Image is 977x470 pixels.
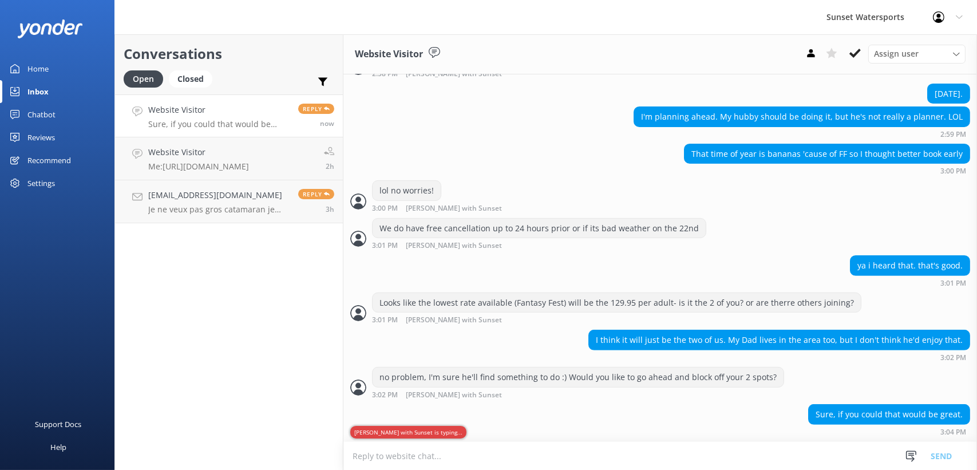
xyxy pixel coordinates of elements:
span: [PERSON_NAME] with Sunset [406,205,502,212]
div: Sep 02 2025 02:02pm (UTC -05:00) America/Cancun [372,390,784,399]
span: Sep 02 2025 10:23am (UTC -05:00) America/Cancun [326,204,334,214]
div: Recommend [27,149,71,172]
strong: 3:01 PM [940,280,966,287]
div: Sep 02 2025 02:04pm (UTC -05:00) America/Cancun [808,428,970,436]
span: Reply [298,189,334,199]
div: Help [50,436,66,459]
a: Website VisitorSure, if you could that would be great.Replynow [115,94,343,137]
strong: 3:04 PM [940,429,966,436]
p: Je ne veux pas gros catamaran je veux pédalo avec moteur [148,204,290,215]
h2: Conversations [124,43,334,65]
div: lol no worries! [373,181,441,200]
div: Support Docs [35,413,82,436]
h4: [EMAIL_ADDRESS][DOMAIN_NAME] [148,189,290,202]
div: That time of year is bananas 'cause of FF so I thought better book early [685,144,970,164]
div: Settings [27,172,55,195]
div: Sep 02 2025 02:01pm (UTC -05:00) America/Cancun [372,315,861,324]
strong: 3:02 PM [372,392,398,399]
strong: 2:59 PM [940,131,966,138]
div: Assign User [868,45,966,63]
div: Sep 02 2025 02:01pm (UTC -05:00) America/Cancun [850,279,970,287]
p: Me: [URL][DOMAIN_NAME] [148,161,249,172]
div: no problem, I'm sure he'll find something to do :) Would you like to go ahead and block off your ... [373,368,784,387]
h3: Website Visitor [355,47,423,62]
strong: 3:00 PM [940,168,966,175]
strong: 3:00 PM [372,205,398,212]
div: Looks like the lowest rate available (Fantasy Fest) will be the 129.95 per adult- is it the 2 of ... [373,293,861,313]
div: Closed [169,70,212,88]
div: Sep 02 2025 01:58pm (UTC -05:00) America/Cancun [372,69,572,78]
div: We do have free cancellation up to 24 hours prior or if its bad weather on the 22nd [373,219,706,238]
h4: Website Visitor [148,104,290,116]
div: ya i heard that. that's good. [851,256,970,275]
span: [PERSON_NAME] with Sunset [406,242,502,250]
strong: 3:01 PM [372,317,398,324]
strong: 2:58 PM [372,70,398,78]
span: Sep 02 2025 11:27am (UTC -05:00) America/Cancun [326,161,334,171]
a: Closed [169,72,218,85]
div: Sep 02 2025 02:02pm (UTC -05:00) America/Cancun [588,353,970,361]
div: Reviews [27,126,55,149]
p: Sure, if you could that would be great. [148,119,290,129]
div: Sep 02 2025 01:59pm (UTC -05:00) America/Cancun [634,130,970,138]
p: [PERSON_NAME] with Sunset is typing... [350,426,466,439]
strong: 3:02 PM [940,354,966,361]
div: I think it will just be the two of us. My Dad lives in the area too, but I don't think he'd enjoy... [589,330,970,350]
img: yonder-white-logo.png [17,19,83,38]
span: Assign user [874,48,919,60]
span: [PERSON_NAME] with Sunset [406,392,502,399]
a: [EMAIL_ADDRESS][DOMAIN_NAME]Je ne veux pas gros catamaran je veux pédalo avec moteurReply3h [115,180,343,223]
span: [PERSON_NAME] with Sunset [406,317,502,324]
span: Reply [298,104,334,114]
strong: 3:01 PM [372,242,398,250]
div: Chatbot [27,103,56,126]
div: Home [27,57,49,80]
span: [PERSON_NAME] with Sunset [406,70,502,78]
div: Sure, if you could that would be great. [809,405,970,424]
h4: Website Visitor [148,146,249,159]
div: Sep 02 2025 02:00pm (UTC -05:00) America/Cancun [372,204,539,212]
div: Sep 02 2025 02:01pm (UTC -05:00) America/Cancun [372,241,706,250]
a: Open [124,72,169,85]
div: [DATE]. [928,84,970,104]
a: Website VisitorMe:[URL][DOMAIN_NAME]2h [115,137,343,180]
span: Sep 02 2025 02:04pm (UTC -05:00) America/Cancun [320,119,334,128]
div: Open [124,70,163,88]
div: Sep 02 2025 02:00pm (UTC -05:00) America/Cancun [684,167,970,175]
div: Inbox [27,80,49,103]
div: I'm planning ahead. My hubby should be doing it, but he's not really a planner. LOL [634,107,970,127]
